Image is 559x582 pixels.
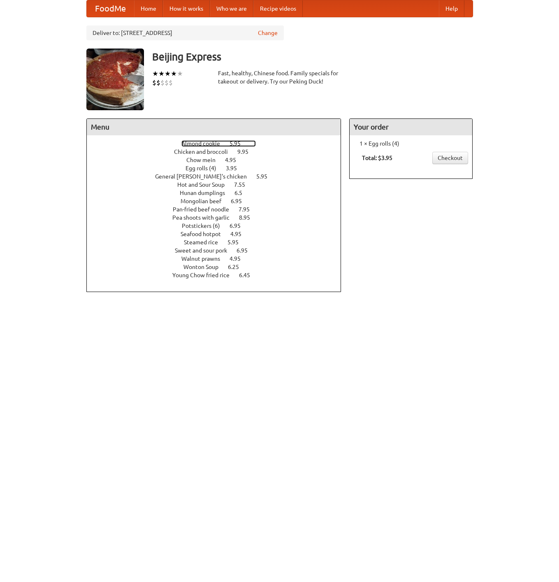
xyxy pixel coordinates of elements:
a: Hunan dumplings 6.5 [180,190,257,196]
div: Fast, healthy, Chinese food. Family specials for takeout or delivery. Try our Peking Duck! [218,69,341,86]
span: Potstickers (6) [182,223,228,229]
a: Almond cookie 5.95 [181,140,256,147]
li: $ [160,78,165,87]
span: 5.95 [230,140,249,147]
a: Recipe videos [253,0,303,17]
h4: Menu [87,119,341,135]
a: Change [258,29,278,37]
a: Home [134,0,163,17]
span: 6.5 [234,190,251,196]
a: Who we are [210,0,253,17]
li: ★ [152,69,158,78]
span: Hunan dumplings [180,190,233,196]
a: Seafood hotpot 4.95 [181,231,257,237]
a: Pea shoots with garlic 8.95 [172,214,265,221]
span: General [PERSON_NAME]'s chicken [155,173,255,180]
span: 7.95 [239,206,258,213]
a: Help [439,0,464,17]
span: 7.55 [234,181,253,188]
span: Chow mein [186,157,224,163]
span: Hot and Sour Soup [177,181,233,188]
span: 9.95 [237,148,257,155]
h3: Beijing Express [152,49,473,65]
span: 6.45 [239,272,258,278]
li: ★ [171,69,177,78]
span: 6.95 [230,223,249,229]
a: Young Chow fried rice 6.45 [172,272,265,278]
span: Seafood hotpot [181,231,229,237]
span: Mongolian beef [181,198,230,204]
span: Egg rolls (4) [186,165,225,172]
a: Chow mein 4.95 [186,157,251,163]
span: Sweet and sour pork [175,247,235,254]
a: Steamed rice 5.95 [184,239,254,246]
a: Sweet and sour pork 6.95 [175,247,263,254]
img: angular.jpg [86,49,144,110]
span: Chicken and broccoli [174,148,236,155]
span: 5.95 [227,239,247,246]
span: Wonton Soup [183,264,227,270]
span: 4.95 [225,157,244,163]
span: 3.95 [226,165,245,172]
a: FoodMe [87,0,134,17]
li: ★ [165,69,171,78]
span: Steamed rice [184,239,226,246]
a: Checkout [432,152,468,164]
a: Walnut prawns 4.95 [181,255,256,262]
li: ★ [158,69,165,78]
h4: Your order [350,119,472,135]
span: 5.95 [256,173,276,180]
span: Young Chow fried rice [172,272,238,278]
span: 4.95 [230,231,250,237]
b: Total: $3.95 [362,155,392,161]
li: $ [152,78,156,87]
a: How it works [163,0,210,17]
a: Wonton Soup 6.25 [183,264,254,270]
li: $ [156,78,160,87]
a: Pan-fried beef noodle 7.95 [173,206,265,213]
span: 4.95 [230,255,249,262]
a: Hot and Sour Soup 7.55 [177,181,260,188]
a: Egg rolls (4) 3.95 [186,165,252,172]
li: $ [165,78,169,87]
li: $ [169,78,173,87]
li: ★ [177,69,183,78]
li: 1 × Egg rolls (4) [354,139,468,148]
a: Mongolian beef 6.95 [181,198,257,204]
span: Walnut prawns [181,255,228,262]
a: General [PERSON_NAME]'s chicken 5.95 [155,173,283,180]
a: Potstickers (6) 6.95 [182,223,256,229]
a: Chicken and broccoli 9.95 [174,148,264,155]
span: 6.95 [237,247,256,254]
span: 8.95 [239,214,258,221]
span: 6.25 [228,264,247,270]
div: Deliver to: [STREET_ADDRESS] [86,26,284,40]
span: 6.95 [231,198,250,204]
span: Pea shoots with garlic [172,214,238,221]
span: Pan-fried beef noodle [173,206,237,213]
span: Almond cookie [181,140,228,147]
